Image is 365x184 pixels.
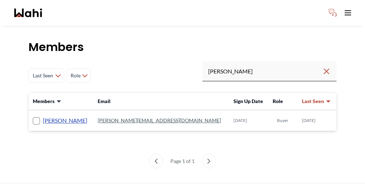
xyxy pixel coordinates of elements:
[302,98,331,105] button: Last Seen
[98,117,221,123] a: [PERSON_NAME][EMAIL_ADDRESS][DOMAIN_NAME]
[32,69,54,82] span: Last Seen
[14,9,42,17] a: Wahi homepage
[298,110,336,131] td: [DATE]
[341,6,355,20] button: Toggle open navigation menu
[33,98,62,105] button: Members
[98,98,110,104] span: Email
[202,154,216,168] button: next page
[233,98,263,104] span: Sign Up Date
[229,110,268,131] td: [DATE]
[33,98,55,105] span: Members
[273,98,283,104] span: Role
[322,65,331,78] button: Clear search
[302,98,324,105] span: Last Seen
[29,154,336,168] nav: Members List pagination
[168,154,197,168] div: Page 1 of 1
[149,154,163,168] button: previous page
[208,65,322,78] input: Search input
[70,69,81,82] span: Role
[277,118,288,123] span: Buyer
[29,40,336,54] h1: Members
[43,116,87,125] a: [PERSON_NAME]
